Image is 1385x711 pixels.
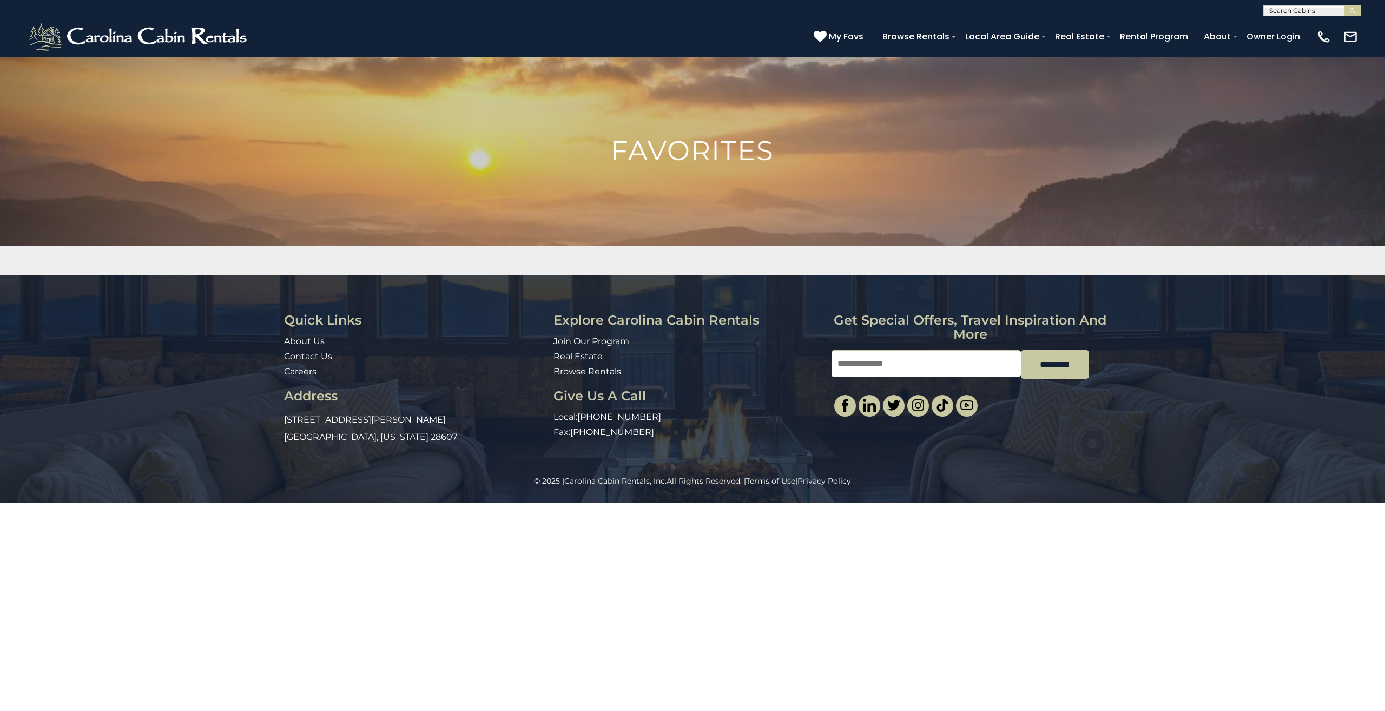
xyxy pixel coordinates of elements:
img: mail-regular-white.png [1343,29,1358,44]
img: facebook-single.svg [839,399,852,412]
span: My Favs [829,30,863,43]
h3: Address [284,389,545,403]
a: [PHONE_NUMBER] [570,427,654,437]
a: Contact Us [284,351,332,361]
a: About [1198,27,1236,46]
img: instagram-single.svg [912,399,925,412]
img: twitter-single.svg [887,399,900,412]
h3: Quick Links [284,313,545,327]
img: tiktok.svg [936,399,949,412]
span: © 2025 | [534,476,667,486]
img: linkedin-single.svg [863,399,876,412]
h3: Get special offers, travel inspiration and more [832,313,1109,342]
p: All Rights Reserved. | | [24,476,1361,486]
a: Real Estate [1050,27,1110,46]
a: Local Area Guide [960,27,1045,46]
a: Browse Rentals [553,366,621,377]
a: Carolina Cabin Rentals, Inc. [564,476,667,486]
a: Terms of Use [746,476,795,486]
a: About Us [284,336,325,346]
a: Privacy Policy [797,476,851,486]
a: Real Estate [553,351,603,361]
a: Careers [284,366,316,377]
h3: Explore Carolina Cabin Rentals [553,313,823,327]
a: Browse Rentals [877,27,955,46]
a: Rental Program [1114,27,1193,46]
a: Join Our Program [553,336,629,346]
p: Local: [553,411,823,424]
p: [STREET_ADDRESS][PERSON_NAME] [GEOGRAPHIC_DATA], [US_STATE] 28607 [284,411,545,446]
img: youtube-light.svg [960,399,973,412]
h3: Give Us A Call [553,389,823,403]
img: phone-regular-white.png [1316,29,1331,44]
a: My Favs [814,30,866,44]
a: Owner Login [1241,27,1305,46]
p: Fax: [553,426,823,439]
a: [PHONE_NUMBER] [577,412,661,422]
img: White-1-2.png [27,21,252,53]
